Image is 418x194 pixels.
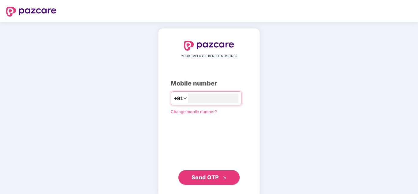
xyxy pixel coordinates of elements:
span: Send OTP [192,174,219,181]
img: logo [6,7,56,17]
span: +91 [174,95,183,102]
span: double-right [223,176,227,180]
a: Change mobile number? [171,109,217,114]
button: Send OTPdouble-right [178,170,240,185]
img: logo [184,41,234,51]
span: down [183,97,187,100]
div: Mobile number [171,79,247,88]
span: YOUR EMPLOYEE BENEFITS PARTNER [181,54,237,59]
